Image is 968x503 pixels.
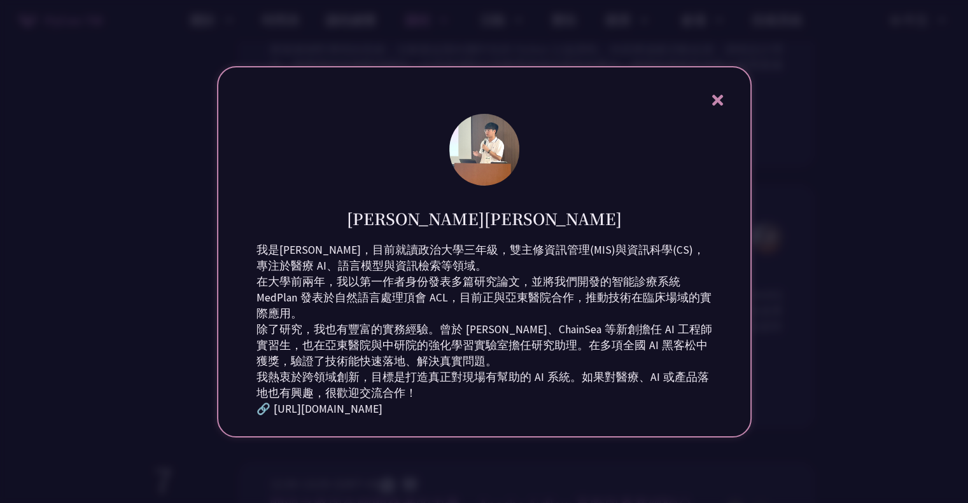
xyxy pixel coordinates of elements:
img: photo [449,114,519,186]
div: 我是[PERSON_NAME]，目前就讀政治大學三年級，雙主修資訊管理(MIS)與資訊科學(CS)，專注於醫療 AI、語言模型與資訊檢索等領域。 [256,242,712,274]
div: 🔗 [URL][DOMAIN_NAME] [256,401,712,417]
h1: [PERSON_NAME][PERSON_NAME] [347,207,622,230]
div: 除了研究，我也有豐富的實務經驗。曾於 [PERSON_NAME]、ChainSea 等新創擔任 AI 工程師實習生，也在亞東醫院與中研院的強化學習實驗室擔任研究助理。在多項全國 AI 黑客松中獲... [256,322,712,369]
div: 我熱衷於跨領域創新，目標是打造真正對現場有幫助的 AI 系統。如果對醫療、AI 或產品落地也有興趣，很歡迎交流合作！ [256,369,712,401]
div: 在大學前兩年，我以第一作者身份發表多篇研究論文，並將我們開發的智能診療系統 MedPlan 發表於自然語言處理頂會 ACL，目前正與亞東醫院合作，推動技術在臨床場域的實際應用。 [256,274,712,322]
